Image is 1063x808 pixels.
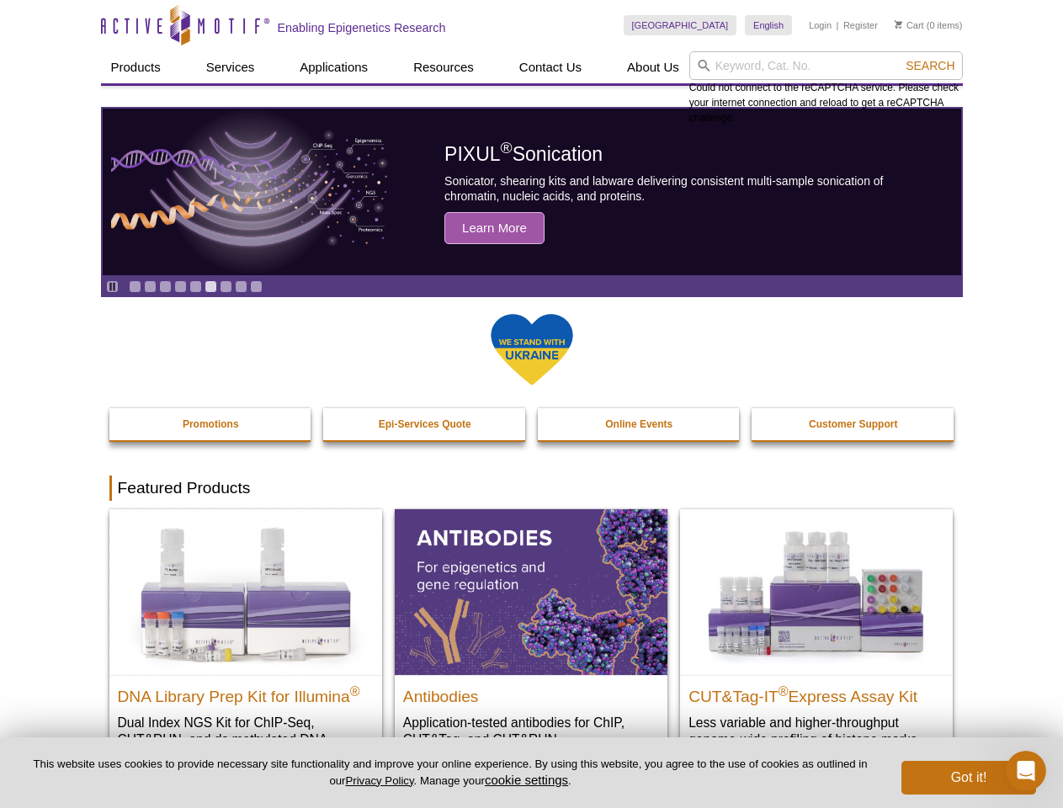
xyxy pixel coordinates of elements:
a: Online Events [538,408,741,440]
span: PIXUL Sonication [444,143,603,165]
a: Go to slide 8 [235,280,247,293]
a: Go to slide 2 [144,280,157,293]
img: PIXUL sonication [111,108,389,276]
h2: Enabling Epigenetics Research [278,20,446,35]
span: Learn More [444,212,545,244]
a: Go to slide 3 [159,280,172,293]
a: Epi-Services Quote [323,408,527,440]
a: All Antibodies Antibodies Application-tested antibodies for ChIP, CUT&Tag, and CUT&RUN. [395,509,667,764]
a: Contact Us [509,51,592,83]
h2: DNA Library Prep Kit for Illumina [118,680,374,705]
a: Resources [403,51,484,83]
a: [GEOGRAPHIC_DATA] [624,15,737,35]
img: We Stand With Ukraine [490,312,574,387]
a: Go to slide 7 [220,280,232,293]
a: About Us [617,51,689,83]
a: Go to slide 1 [129,280,141,293]
strong: Epi-Services Quote [379,418,471,430]
a: English [745,15,792,35]
input: Keyword, Cat. No. [689,51,963,80]
sup: ® [350,683,360,698]
p: Dual Index NGS Kit for ChIP-Seq, CUT&RUN, and ds methylated DNA assays. [118,714,374,765]
a: Go to slide 5 [189,280,202,293]
img: DNA Library Prep Kit for Illumina [109,509,382,674]
a: CUT&Tag-IT® Express Assay Kit CUT&Tag-IT®Express Assay Kit Less variable and higher-throughput ge... [680,509,953,764]
a: Cart [895,19,924,31]
sup: ® [501,140,513,157]
a: Go to slide 4 [174,280,187,293]
a: Services [196,51,265,83]
sup: ® [779,683,789,698]
img: Your Cart [895,20,902,29]
a: DNA Library Prep Kit for Illumina DNA Library Prep Kit for Illumina® Dual Index NGS Kit for ChIP-... [109,509,382,781]
a: Login [809,19,832,31]
p: Application-tested antibodies for ChIP, CUT&Tag, and CUT&RUN. [403,714,659,748]
button: cookie settings [485,773,568,787]
h2: CUT&Tag-IT Express Assay Kit [688,680,944,705]
p: This website uses cookies to provide necessary site functionality and improve your online experie... [27,757,874,789]
a: Register [843,19,878,31]
div: Could not connect to the reCAPTCHA service. Please check your internet connection and reload to g... [689,51,963,125]
p: Sonicator, shearing kits and labware delivering consistent multi-sample sonication of chromatin, ... [444,173,922,204]
button: Search [901,58,959,73]
article: PIXUL Sonication [103,109,961,275]
a: Customer Support [752,408,955,440]
h2: Antibodies [403,680,659,705]
a: Go to slide 9 [250,280,263,293]
span: Search [906,59,954,72]
strong: Promotions [183,418,239,430]
a: Promotions [109,408,313,440]
a: Applications [290,51,378,83]
img: All Antibodies [395,509,667,674]
a: Products [101,51,171,83]
iframe: Intercom live chat [1006,751,1046,791]
button: Got it! [901,761,1036,795]
strong: Online Events [605,418,672,430]
p: Less variable and higher-throughput genome-wide profiling of histone marks​. [688,714,944,748]
a: Privacy Policy [345,774,413,787]
strong: Customer Support [809,418,897,430]
a: PIXUL sonication PIXUL®Sonication Sonicator, shearing kits and labware delivering consistent mult... [103,109,961,275]
li: (0 items) [895,15,963,35]
li: | [837,15,839,35]
h2: Featured Products [109,476,954,501]
img: CUT&Tag-IT® Express Assay Kit [680,509,953,674]
a: Toggle autoplay [106,280,119,293]
a: Go to slide 6 [205,280,217,293]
